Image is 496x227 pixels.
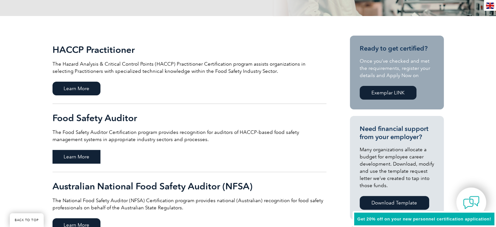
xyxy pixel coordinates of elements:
a: BACK TO TOP [10,213,44,227]
a: Download Template [360,196,429,210]
a: HACCP Practitioner The Hazard Analysis & Critical Control Points (HACCP) Practitioner Certificati... [53,36,326,104]
a: Food Safety Auditor The Food Safety Auditor Certification program provides recognition for audito... [53,104,326,172]
span: Learn More [53,150,100,164]
a: Exemplar LINK [360,86,416,100]
p: Once you’ve checked and met the requirements, register your details and Apply Now on [360,57,434,79]
h3: Need financial support from your employer? [360,125,434,141]
p: Many organizations allocate a budget for employee career development. Download, modify and use th... [360,146,434,189]
span: Learn More [53,82,100,95]
p: The Hazard Analysis & Critical Control Points (HACCP) Practitioner Certification program assists ... [53,60,326,75]
img: contact-chat.png [463,194,479,211]
img: en [486,3,494,9]
span: Get 20% off on your new personnel certification application! [357,217,491,221]
p: The National Food Safety Auditor (NFSA) Certification program provides national (Australian) reco... [53,197,326,211]
p: The Food Safety Auditor Certification program provides recognition for auditors of HACCP-based fo... [53,129,326,143]
h2: Food Safety Auditor [53,113,326,123]
h2: HACCP Practitioner [53,44,326,55]
h2: Australian National Food Safety Auditor (NFSA) [53,181,326,191]
h3: Ready to get certified? [360,44,434,53]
